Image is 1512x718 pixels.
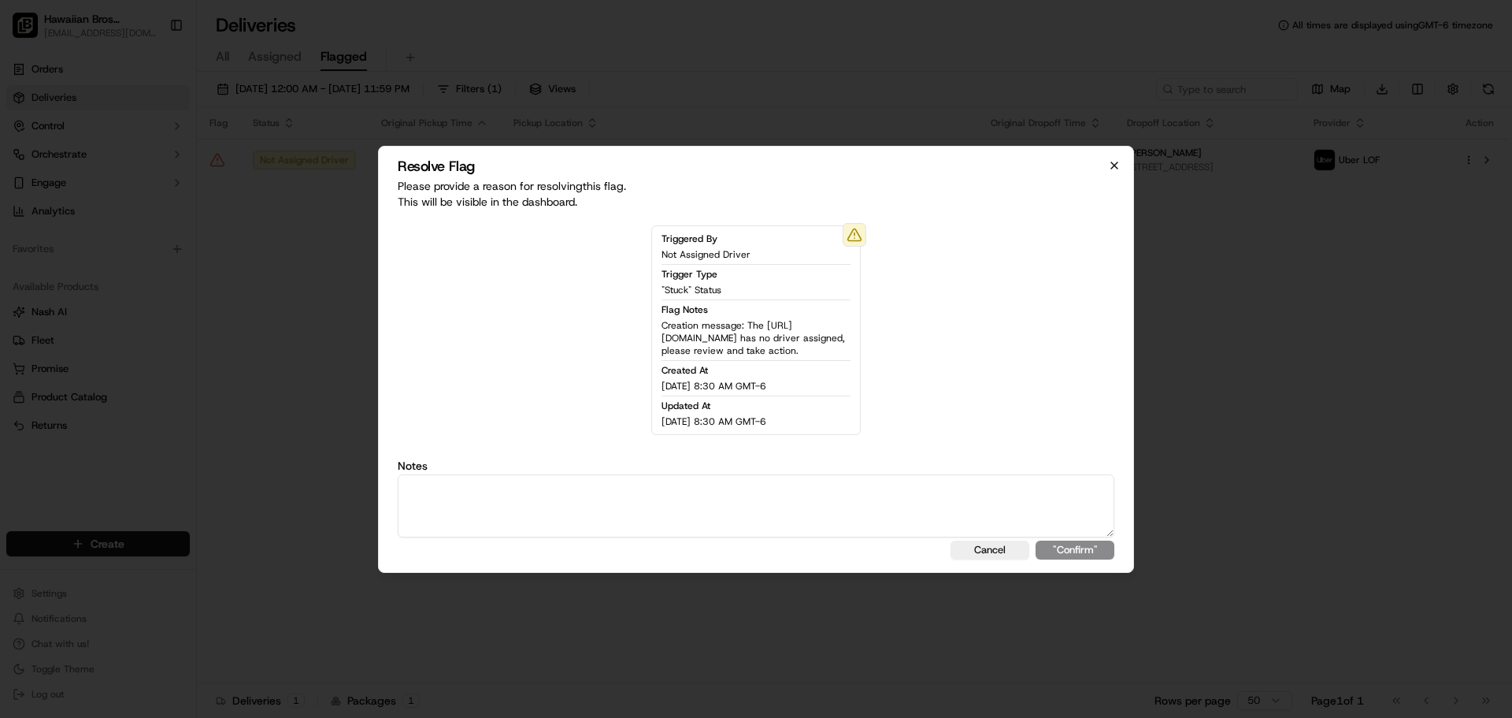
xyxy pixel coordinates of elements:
span: Flag Notes [661,303,708,316]
span: Not Assigned Driver [661,248,750,261]
img: Nash [16,16,47,47]
button: Cancel [951,541,1029,560]
a: 💻API Documentation [127,222,259,251]
a: Powered byPylon [111,266,191,279]
span: "Stuck" Status [661,284,721,296]
p: Welcome 👋 [16,63,287,88]
div: We're available if you need us! [54,166,199,179]
a: 📗Knowledge Base [9,222,127,251]
input: Got a question? Start typing here... [41,102,283,118]
div: Start new chat [54,151,258,166]
span: Triggered By [661,233,717,245]
span: Updated At [661,400,710,412]
span: Trigger Type [661,268,717,281]
span: Knowledge Base [31,229,120,244]
span: API Documentation [149,229,253,244]
span: [DATE] 8:30 AM GMT-6 [661,380,766,392]
div: 📗 [16,230,28,243]
div: 💻 [133,230,146,243]
h2: Resolve Flag [398,159,1114,173]
button: Start new chat [268,155,287,174]
p: Please provide a reason for resolving this flag . This will be visible in the dashboard. [398,178,1114,210]
span: Creation message: The [URL][DOMAIN_NAME] has no driver assigned, please review and take action. [661,319,850,357]
span: [DATE] 8:30 AM GMT-6 [661,415,766,428]
img: 1736555255976-a54dd68f-1ca7-489b-9aae-adbdc363a1c4 [16,151,44,179]
span: Pylon [157,267,191,279]
label: Notes [398,460,1114,471]
span: Created At [661,364,708,377]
